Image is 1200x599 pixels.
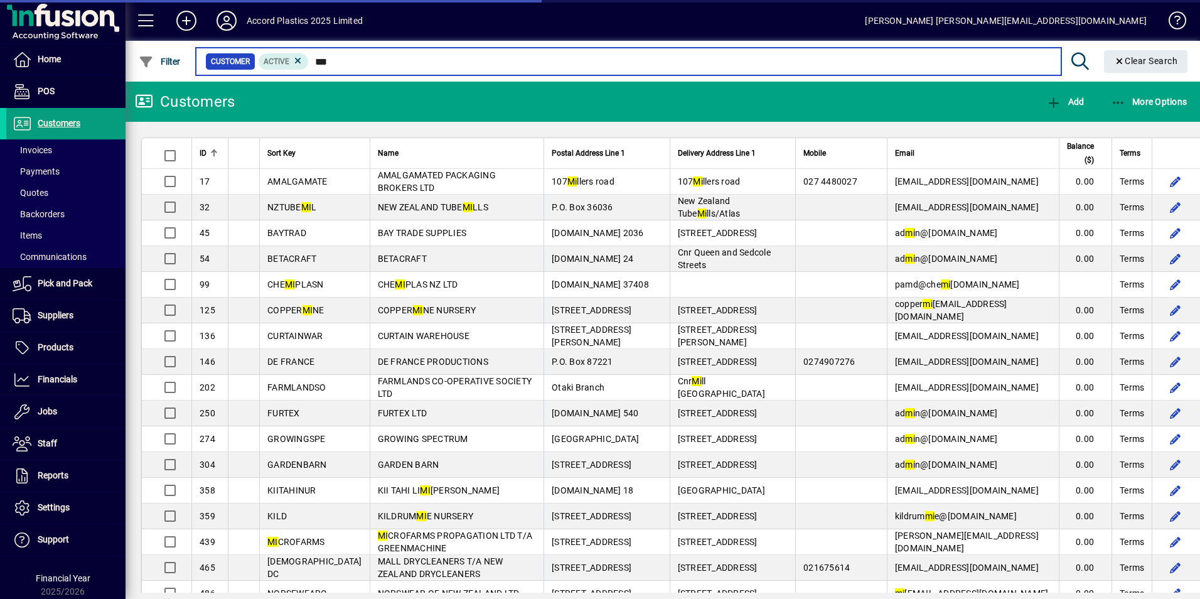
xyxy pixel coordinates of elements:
span: Mobile [803,146,826,160]
span: Financial Year [36,573,90,583]
span: 439 [200,537,215,547]
span: Terms [1120,278,1144,291]
button: Edit [1165,455,1185,475]
span: 486 [200,588,215,598]
div: Mobile [803,146,879,160]
button: Profile [206,9,247,32]
span: GROWING SPECTRUM [378,434,468,444]
span: KIITAHINUR [267,485,316,495]
td: 0.00 [1059,298,1112,323]
span: Terms [1120,227,1144,239]
a: Financials [6,364,126,396]
span: [STREET_ADDRESS] [552,537,631,547]
a: Jobs [6,396,126,428]
span: Clear Search [1114,56,1178,66]
span: Add [1046,97,1084,107]
span: [STREET_ADDRESS] [678,511,758,521]
span: pamd@che [DOMAIN_NAME] [895,279,1020,289]
span: [GEOGRAPHIC_DATA] [552,434,639,444]
span: Terms [1120,304,1144,316]
span: GARDEN BARN [378,460,439,470]
span: [STREET_ADDRESS] [678,434,758,444]
span: [PERSON_NAME][EMAIL_ADDRESS][DOMAIN_NAME] [895,531,1039,553]
span: AMALGAMATED PACKAGING BROKERS LTD [378,170,496,193]
div: [PERSON_NAME] [PERSON_NAME][EMAIL_ADDRESS][DOMAIN_NAME] [865,11,1147,31]
span: 250 [200,408,215,418]
div: Name [378,146,537,160]
button: Edit [1165,171,1185,192]
em: mi [905,254,915,264]
em: Mi [697,208,707,219]
button: Edit [1165,377,1185,397]
span: Terms [1120,458,1144,471]
span: 358 [200,485,215,495]
a: Staff [6,428,126,460]
span: [EMAIL_ADDRESS][DOMAIN_NAME] [895,382,1039,392]
span: FARMLANDS CO-OPERATIVE SOCIETY LTD [378,376,532,399]
span: 32 [200,202,210,212]
button: Edit [1165,352,1185,372]
td: 0.00 [1059,323,1112,349]
button: Edit [1165,558,1185,578]
div: ID [200,146,220,160]
span: [STREET_ADDRESS] [552,588,631,598]
button: Edit [1165,249,1185,269]
span: BAYTRAD [267,228,306,238]
td: 0.00 [1059,349,1112,375]
span: DE FRANCE [267,357,314,367]
td: 0.00 [1059,529,1112,555]
span: NORSEWEARO [267,588,328,598]
span: Filter [139,57,181,67]
span: [EMAIL_ADDRESS][DOMAIN_NAME] [895,485,1039,495]
button: Edit [1165,223,1185,243]
div: Email [895,146,1051,160]
span: 125 [200,305,215,315]
span: [DOMAIN_NAME] 24 [552,254,633,264]
span: Reports [38,470,68,480]
span: [STREET_ADDRESS] [552,511,631,521]
a: Backorders [6,203,126,225]
a: Settings [6,492,126,524]
em: MI [285,279,296,289]
button: Add [166,9,206,32]
button: Edit [1165,326,1185,346]
a: Reports [6,460,126,492]
span: [EMAIL_ADDRESS][DOMAIN_NAME] [895,331,1039,341]
span: [STREET_ADDRESS] [678,588,758,598]
span: [STREET_ADDRESS] [678,408,758,418]
div: Customers [135,92,235,112]
span: CROFARMS [267,537,325,547]
span: 54 [200,254,210,264]
span: Cnr Queen and Sedcole Streets [678,247,771,270]
span: Home [38,54,61,64]
span: 304 [200,460,215,470]
button: More Options [1108,90,1191,113]
span: Terms [1120,561,1144,574]
span: ID [200,146,206,160]
span: 0274907276 [803,357,855,367]
span: [STREET_ADDRESS][PERSON_NAME] [552,325,631,347]
span: Suppliers [38,310,73,320]
td: 0.00 [1059,246,1112,272]
span: Communications [13,252,87,262]
em: mi [905,434,915,444]
em: mi [895,588,905,598]
span: Terms [1120,433,1144,445]
span: BAY TRADE SUPPLIES [378,228,467,238]
button: Add [1043,90,1087,113]
a: Invoices [6,139,126,161]
span: [DOMAIN_NAME] 18 [552,485,633,495]
span: Balance ($) [1067,139,1094,167]
span: [STREET_ADDRESS][PERSON_NAME] [678,325,758,347]
span: COPPER NE NURSERY [378,305,476,315]
span: 107 llers road [678,176,741,186]
span: ad n@[DOMAIN_NAME] [895,228,998,238]
span: COPPER NE [267,305,324,315]
em: mi [941,279,951,289]
button: Edit [1165,480,1185,500]
em: MI [416,511,427,521]
span: Otaki Branch [552,382,604,392]
div: Balance ($) [1067,139,1105,167]
span: Products [38,342,73,352]
span: [STREET_ADDRESS] [678,537,758,547]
